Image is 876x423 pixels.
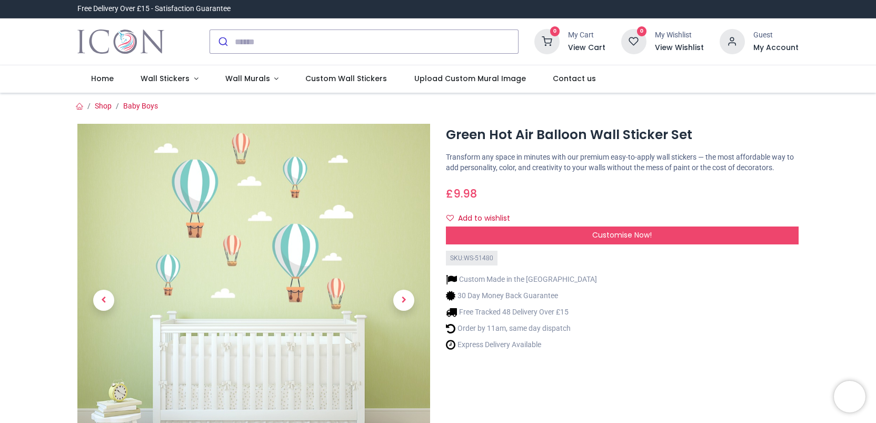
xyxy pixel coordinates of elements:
[534,37,560,45] a: 0
[123,102,158,110] a: Baby Boys
[210,30,235,53] button: Submit
[446,152,799,173] p: Transform any space in minutes with our premium easy-to-apply wall stickers — the most affordable...
[225,73,270,84] span: Wall Murals
[621,37,646,45] a: 0
[553,73,596,84] span: Contact us
[446,307,597,318] li: Free Tracked 48 Delivery Over £15
[446,251,497,266] div: SKU: WS-51480
[446,186,477,201] span: £
[550,26,560,36] sup: 0
[655,43,704,53] a: View Wishlist
[568,30,605,41] div: My Cart
[453,186,477,201] span: 9.98
[446,214,454,222] i: Add to wishlist
[446,126,799,144] h1: Green Hot Air Balloon Wall Sticker Set
[655,30,704,41] div: My Wishlist
[446,290,597,301] li: 30 Day Money Back Guarantee
[77,27,164,56] img: Icon Wall Stickers
[414,73,526,84] span: Upload Custom Mural Image
[592,230,652,240] span: Customise Now!
[578,4,799,14] iframe: Customer reviews powered by Trustpilot
[753,43,799,53] a: My Account
[446,323,597,334] li: Order by 11am, same day dispatch
[446,339,597,350] li: Express Delivery Available
[95,102,112,110] a: Shop
[77,27,164,56] a: Logo of Icon Wall Stickers
[637,26,647,36] sup: 0
[91,73,114,84] span: Home
[568,43,605,53] a: View Cart
[93,290,114,311] span: Previous
[212,65,292,93] a: Wall Murals
[127,65,212,93] a: Wall Stickers
[305,73,387,84] span: Custom Wall Stickers
[393,290,414,311] span: Next
[77,4,231,14] div: Free Delivery Over £15 - Satisfaction Guarantee
[753,30,799,41] div: Guest
[834,381,865,412] iframe: Brevo live chat
[446,210,519,228] button: Add to wishlistAdd to wishlist
[141,73,190,84] span: Wall Stickers
[446,274,597,285] li: Custom Made in the [GEOGRAPHIC_DATA]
